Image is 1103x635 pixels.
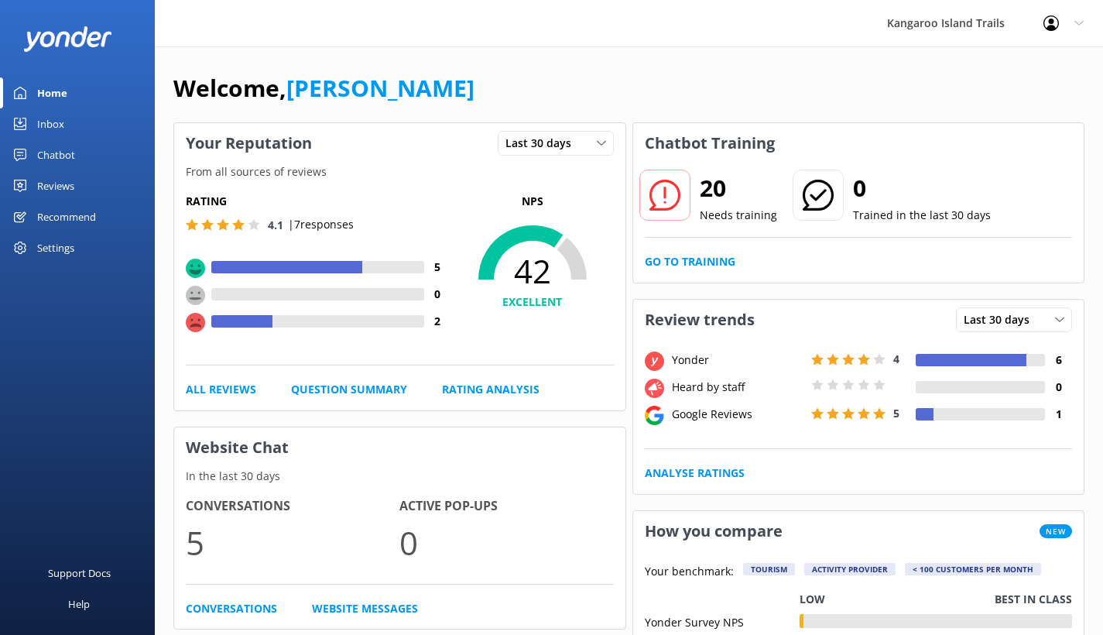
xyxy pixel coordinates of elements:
p: 5 [186,517,399,568]
p: Needs training [700,207,777,224]
h2: 20 [700,170,777,207]
div: Recommend [37,201,96,232]
span: Last 30 days [964,311,1039,328]
h4: Conversations [186,496,399,517]
span: 42 [451,252,614,290]
span: 5 [893,406,899,420]
div: Support Docs [48,558,111,589]
h4: 2 [424,313,451,330]
h1: Welcome, [173,70,474,107]
div: < 100 customers per month [905,563,1041,575]
div: Settings [37,232,74,263]
a: Analyse Ratings [645,465,745,482]
h3: Chatbot Training [633,123,786,163]
div: Inbox [37,108,64,139]
h3: Your Reputation [174,123,324,163]
span: 4.1 [268,218,283,232]
p: | 7 responses [288,216,354,233]
div: Yonder Survey NPS [645,614,800,628]
div: Google Reviews [668,406,807,423]
a: Conversations [186,600,277,617]
h3: Website Chat [174,427,625,468]
div: Help [68,589,90,620]
h4: EXCELLENT [451,293,614,311]
h5: Rating [186,193,451,210]
span: Last 30 days [505,135,581,152]
h4: 1 [1045,406,1072,423]
div: Chatbot [37,139,75,170]
div: Activity Provider [804,563,896,575]
p: NPS [451,193,614,210]
h2: 0 [853,170,991,207]
p: Your benchmark: [645,563,734,582]
h4: Active Pop-ups [399,496,613,517]
span: New [1040,524,1072,538]
img: yonder-white-logo.png [23,26,112,52]
a: Question Summary [291,381,407,398]
h4: 5 [424,259,451,276]
p: Best in class [995,591,1072,608]
a: Go to Training [645,253,735,270]
p: 0 [399,517,613,568]
p: From all sources of reviews [174,163,625,180]
a: [PERSON_NAME] [286,72,474,104]
p: In the last 30 days [174,468,625,485]
div: Home [37,77,67,108]
p: Trained in the last 30 days [853,207,991,224]
div: Yonder [668,352,807,369]
div: Reviews [37,170,74,201]
a: All Reviews [186,381,256,398]
a: Website Messages [312,600,418,617]
h4: 0 [424,286,451,303]
p: Low [800,591,825,608]
h4: 6 [1045,352,1072,369]
a: Rating Analysis [442,381,540,398]
h4: 0 [1045,379,1072,396]
div: Tourism [743,563,795,575]
h3: How you compare [633,511,794,551]
span: 4 [893,352,899,366]
div: Heard by staff [668,379,807,396]
h3: Review trends [633,300,766,340]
